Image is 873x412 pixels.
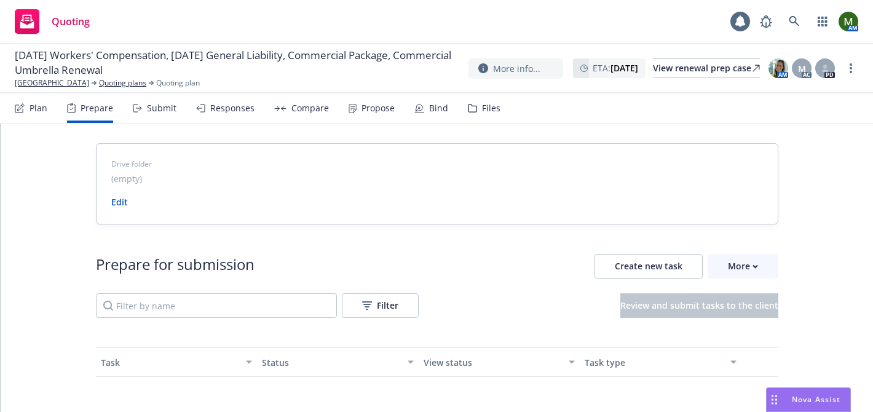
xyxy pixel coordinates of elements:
span: Drive folder [111,159,763,170]
a: Quoting plans [99,77,146,89]
span: M [798,62,806,75]
button: Status [257,347,419,377]
input: Filter by name [96,293,337,318]
a: View renewal prep case [653,58,760,78]
div: More [728,255,758,278]
div: Submit [147,103,176,113]
div: View status [424,356,562,369]
button: Nova Assist [766,387,851,412]
span: Quoting plan [156,77,200,89]
button: Task type [580,347,741,377]
button: Create new task [595,254,703,279]
span: Nova Assist [792,394,840,405]
span: More info... [493,62,540,75]
a: Search [782,9,807,34]
button: View status [419,347,580,377]
a: Edit [111,196,128,208]
span: ETA : [593,61,638,74]
div: Prepare [81,103,113,113]
button: More info... [468,58,563,79]
div: Compare [291,103,329,113]
span: Create new task [615,260,682,272]
span: [DATE] Workers' Compensation, [DATE] General Liability, Commercial Package, Commercial Umbrella R... [15,48,459,77]
button: Task [96,347,258,377]
div: Bind [429,103,448,113]
a: more [843,61,858,76]
div: Prepare for submission [96,254,255,279]
div: Plan [30,103,47,113]
div: Propose [361,103,395,113]
div: Files [482,103,500,113]
button: Review and submit tasks to the client [620,293,778,318]
div: View renewal prep case [653,59,760,77]
a: [GEOGRAPHIC_DATA] [15,77,89,89]
span: Quoting [52,17,90,26]
a: Quoting [10,4,95,39]
strong: [DATE] [610,62,638,74]
span: (empty) [111,172,142,185]
div: Responses [210,103,255,113]
div: Filter [362,294,398,317]
a: Report a Bug [754,9,778,34]
img: photo [768,58,788,78]
button: More [708,254,778,279]
img: photo [839,12,858,31]
span: Review and submit tasks to the client [620,299,778,311]
a: Switch app [810,9,835,34]
div: Status [262,356,400,369]
div: Task [101,356,239,369]
button: Filter [342,293,419,318]
div: Task type [585,356,723,369]
div: Drag to move [767,388,782,411]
